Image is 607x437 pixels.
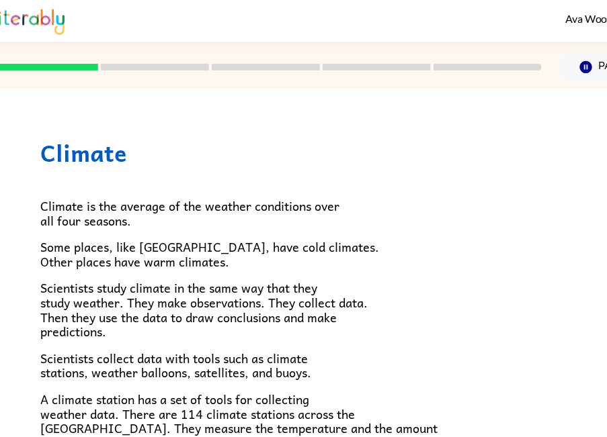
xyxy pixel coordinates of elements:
[40,348,311,383] span: Scientists collect data with tools such as climate stations, weather balloons, satellites, and bu...
[40,278,368,341] span: Scientists study climate in the same way that they study weather. They make observations. They co...
[40,196,339,230] span: Climate is the average of the weather conditions over all four seasons.
[40,237,379,271] span: Some places, like [GEOGRAPHIC_DATA], have cold climates. Other places have warm climates.
[40,139,605,166] h1: Climate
